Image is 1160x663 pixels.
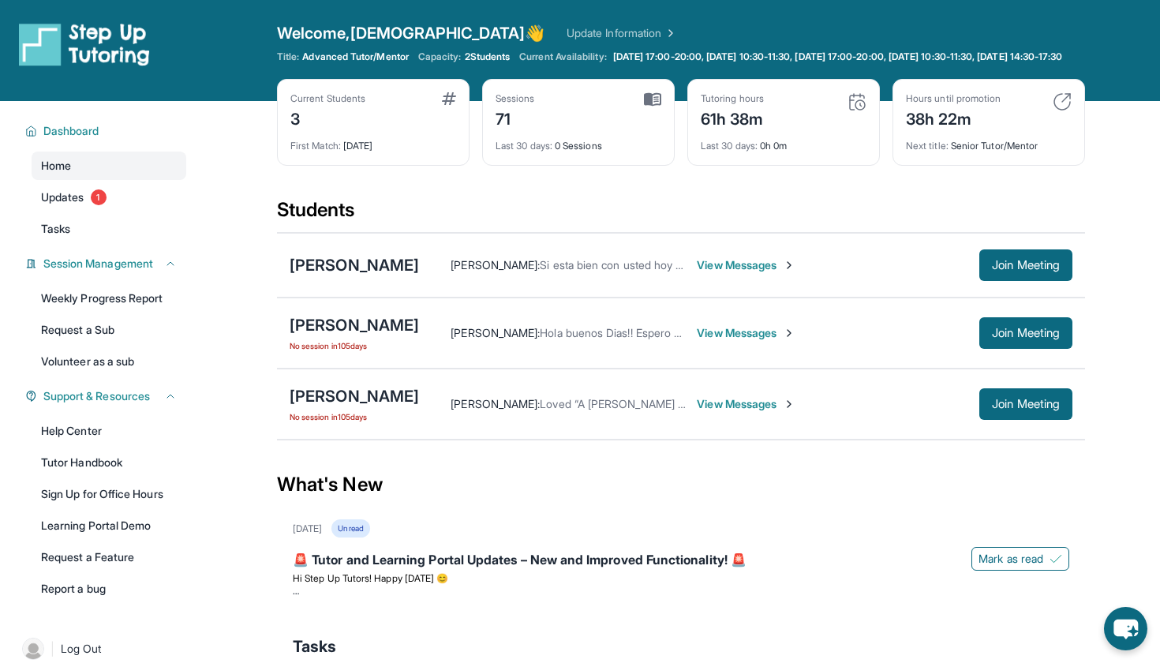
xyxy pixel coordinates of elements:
[293,523,322,535] div: [DATE]
[41,158,71,174] span: Home
[701,140,758,152] span: Last 30 days :
[971,547,1069,571] button: Mark as read
[290,385,419,407] div: [PERSON_NAME]
[451,258,540,272] span: [PERSON_NAME] :
[290,130,456,152] div: [DATE]
[1050,552,1062,565] img: Mark as read
[32,417,186,445] a: Help Center
[41,189,84,205] span: Updates
[37,123,177,139] button: Dashboard
[442,92,456,105] img: card
[91,189,107,205] span: 1
[906,105,1001,130] div: 38h 22m
[32,215,186,243] a: Tasks
[979,249,1072,281] button: Join Meeting
[701,92,764,105] div: Tutoring hours
[43,256,153,272] span: Session Management
[32,152,186,180] a: Home
[519,51,606,63] span: Current Availability:
[697,396,795,412] span: View Messages
[979,388,1072,420] button: Join Meeting
[290,339,419,352] span: No session in 105 days
[906,92,1001,105] div: Hours until promotion
[992,328,1060,338] span: Join Meeting
[32,575,186,603] a: Report a bug
[610,51,1066,63] a: [DATE] 17:00-20:00, [DATE] 10:30-11:30, [DATE] 17:00-20:00, [DATE] 10:30-11:30, [DATE] 14:30-17:30
[661,25,677,41] img: Chevron Right
[496,92,535,105] div: Sessions
[906,130,1072,152] div: Senior Tutor/Mentor
[613,51,1063,63] span: [DATE] 17:00-20:00, [DATE] 10:30-11:30, [DATE] 17:00-20:00, [DATE] 10:30-11:30, [DATE] 14:30-17:30
[697,325,795,341] span: View Messages
[644,92,661,107] img: card
[451,397,540,410] span: [PERSON_NAME] :
[783,398,795,410] img: Chevron-Right
[293,550,1069,572] div: 🚨 Tutor and Learning Portal Updates – New and Improved Functionality! 🚨
[290,254,419,276] div: [PERSON_NAME]
[496,140,552,152] span: Last 30 days :
[992,399,1060,409] span: Join Meeting
[37,256,177,272] button: Session Management
[906,140,949,152] span: Next title :
[293,572,448,584] span: Hi Step Up Tutors! Happy [DATE] 😊
[1104,607,1147,650] button: chat-button
[465,51,511,63] span: 2 Students
[32,511,186,540] a: Learning Portal Demo
[697,257,795,273] span: View Messages
[32,347,186,376] a: Volunteer as a sub
[331,519,369,538] div: Unread
[1053,92,1072,111] img: card
[32,543,186,571] a: Request a Feature
[32,448,186,477] a: Tutor Handbook
[567,25,677,41] a: Update Information
[290,140,341,152] span: First Match :
[540,397,1048,410] span: Loved “A [PERSON_NAME] le va dar mucho gusto saber que va estar otra vez en tutoría con usted✨”
[783,259,795,272] img: Chevron-Right
[290,410,419,423] span: No session in 105 days
[451,326,540,339] span: [PERSON_NAME] :
[43,388,150,404] span: Support & Resources
[992,260,1060,270] span: Join Meeting
[701,130,866,152] div: 0h 0m
[302,51,408,63] span: Advanced Tutor/Mentor
[979,551,1043,567] span: Mark as read
[32,183,186,212] a: Updates1
[418,51,462,63] span: Capacity:
[32,316,186,344] a: Request a Sub
[19,22,150,66] img: logo
[51,639,54,658] span: |
[701,105,764,130] div: 61h 38m
[496,105,535,130] div: 71
[293,635,336,657] span: Tasks
[41,221,70,237] span: Tasks
[783,327,795,339] img: Chevron-Right
[277,22,544,44] span: Welcome, [DEMOGRAPHIC_DATA] 👋
[290,314,419,336] div: [PERSON_NAME]
[22,638,44,660] img: user-img
[848,92,866,111] img: card
[61,641,102,657] span: Log Out
[32,480,186,508] a: Sign Up for Office Hours
[290,105,365,130] div: 3
[277,450,1085,519] div: What's New
[277,197,1085,232] div: Students
[37,388,177,404] button: Support & Resources
[979,317,1072,349] button: Join Meeting
[277,51,299,63] span: Title:
[43,123,99,139] span: Dashboard
[32,284,186,313] a: Weekly Progress Report
[496,130,661,152] div: 0 Sessions
[290,92,365,105] div: Current Students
